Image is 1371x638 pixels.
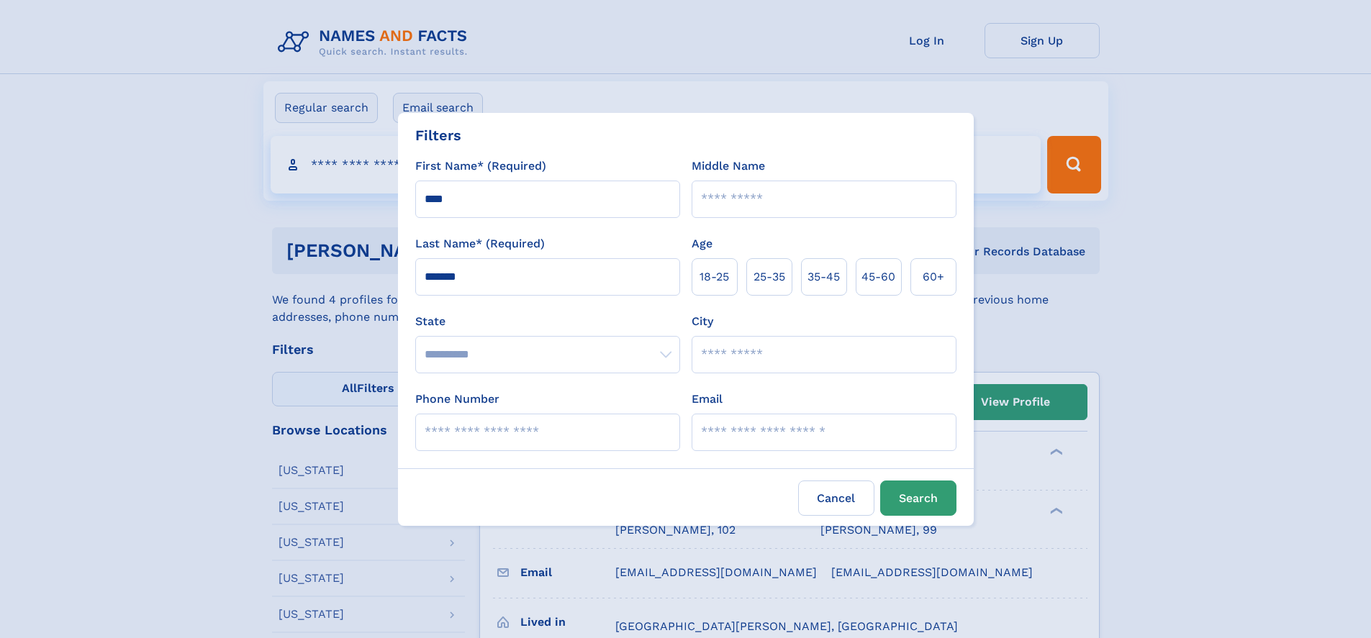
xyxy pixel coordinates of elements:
[754,268,785,286] span: 25‑35
[692,235,712,252] label: Age
[880,480,956,516] button: Search
[415,313,680,330] label: State
[798,480,874,516] label: Cancel
[861,268,895,286] span: 45‑60
[692,391,723,408] label: Email
[807,268,840,286] span: 35‑45
[923,268,944,286] span: 60+
[700,268,729,286] span: 18‑25
[692,313,713,330] label: City
[415,124,461,146] div: Filters
[415,391,499,408] label: Phone Number
[415,158,546,175] label: First Name* (Required)
[692,158,765,175] label: Middle Name
[415,235,545,252] label: Last Name* (Required)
